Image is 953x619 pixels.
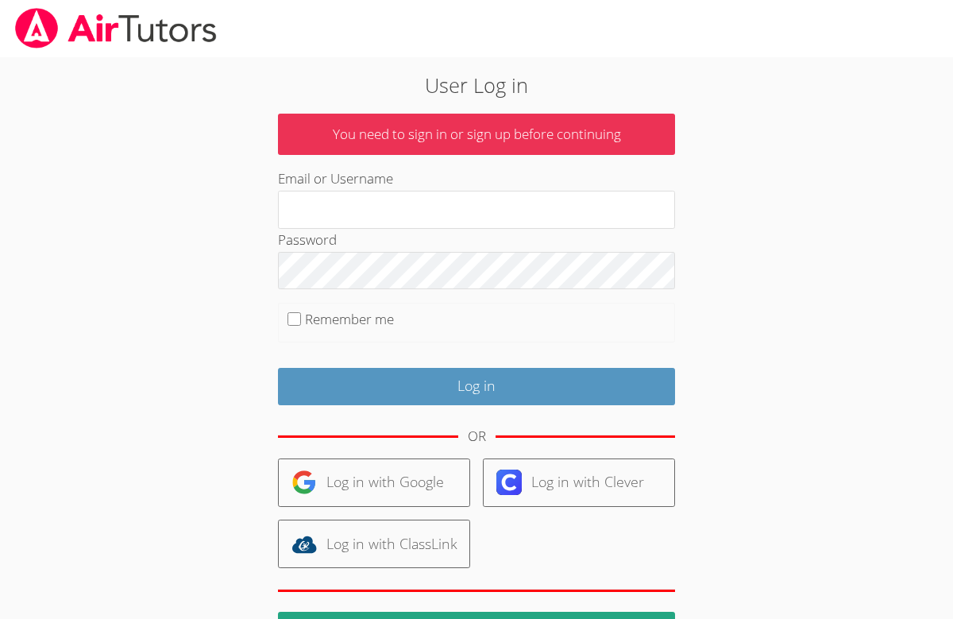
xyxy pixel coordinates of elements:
img: classlink-logo-d6bb404cc1216ec64c9a2012d9dc4662098be43eaf13dc465df04b49fa7ab582.svg [291,532,317,557]
h2: User Log in [219,70,734,100]
label: Password [278,230,337,249]
div: OR [468,425,486,448]
input: Log in [278,368,675,405]
a: Log in with Google [278,458,470,507]
p: You need to sign in or sign up before continuing [278,114,675,156]
img: clever-logo-6eab21bc6e7a338710f1a6ff85c0baf02591cd810cc4098c63d3a4b26e2feb20.svg [496,470,522,495]
label: Email or Username [278,169,393,188]
img: airtutors_banner-c4298cdbf04f3fff15de1276eac7730deb9818008684d7c2e4769d2f7ddbe033.png [14,8,218,48]
label: Remember me [305,310,394,328]
a: Log in with ClassLink [278,520,470,568]
img: google-logo-50288ca7cdecda66e5e0955fdab243c47b7ad437acaf1139b6f446037453330a.svg [291,470,317,495]
a: Log in with Clever [483,458,675,507]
